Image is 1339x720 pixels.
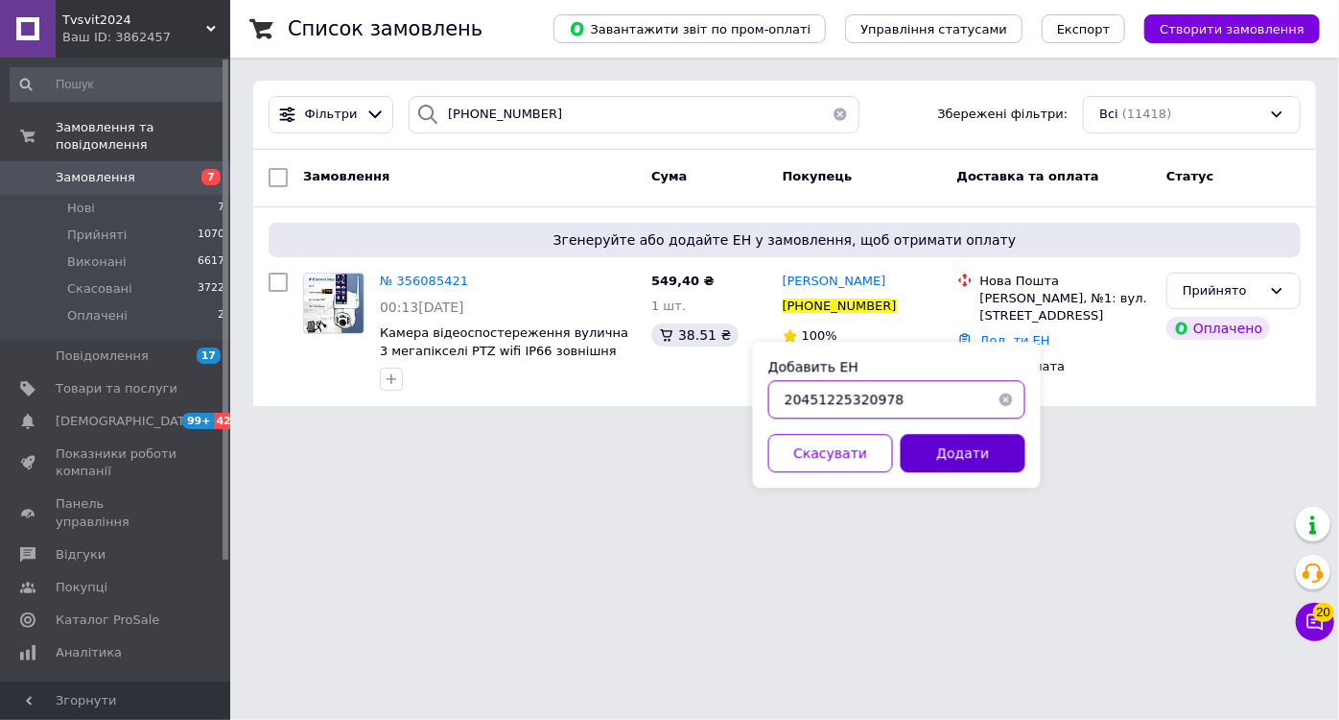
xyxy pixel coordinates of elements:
[1296,603,1334,641] button: Чат з покупцем20
[56,119,230,154] span: Замовлення та повідомлення
[67,253,127,271] span: Виконані
[201,169,221,185] span: 7
[56,380,177,397] span: Товари та послуги
[303,273,364,334] a: Фото товару
[802,328,837,343] span: 100%
[56,579,107,596] span: Покупці
[1099,106,1118,124] span: Всі
[651,299,686,313] span: 1 шт.
[1042,14,1126,43] button: Експорт
[651,324,739,347] div: 38.51 ₴
[214,413,236,429] span: 42
[67,227,127,244] span: Прийняті
[305,106,358,124] span: Фільтри
[56,445,177,480] span: Показники роботи компанії
[10,67,226,102] input: Пошук
[380,274,468,288] a: № 356085421
[651,274,715,288] span: 549,40 ₴
[197,348,221,364] span: 17
[276,230,1293,250] span: Згенеруйте або додайте ЕН у замовлення, щоб отримати оплату
[783,299,897,313] span: [PHONE_NUMBER]
[569,20,810,37] span: Завантажити звіт по пром-оплаті
[1166,317,1270,340] div: Оплачено
[768,434,893,472] button: Скасувати
[380,300,464,315] span: 00:13[DATE]
[67,307,128,324] span: Оплачені
[56,413,198,430] span: [DEMOGRAPHIC_DATA]
[1125,21,1320,36] a: Створити замовлення
[62,12,206,29] span: Tvsvit2024
[783,169,853,183] span: Покупець
[67,200,95,217] span: Нові
[987,380,1025,419] button: Очистить
[56,546,106,564] span: Відгуки
[651,169,687,183] span: Cума
[56,678,177,712] span: Управління сайтом
[56,495,177,530] span: Панель управління
[1144,14,1320,43] button: Створити замовлення
[937,106,1068,124] span: Збережені фільтри:
[783,273,886,291] a: [PERSON_NAME]
[288,17,482,40] h1: Список замовлень
[56,169,135,186] span: Замовлення
[1313,603,1334,622] span: 20
[1160,22,1304,36] span: Створити замовлення
[1166,169,1214,183] span: Статус
[860,22,1007,36] span: Управління статусами
[198,280,224,298] span: 3722
[980,358,1151,375] div: Пром-оплата
[1183,281,1261,301] div: Прийнято
[198,253,224,271] span: 6617
[67,280,132,298] span: Скасовані
[845,14,1022,43] button: Управління статусами
[56,612,159,629] span: Каталог ProSale
[218,200,224,217] span: 7
[1122,107,1172,121] span: (11418)
[56,644,122,661] span: Аналітика
[409,96,858,133] input: Пошук за номером замовлення, ПІБ покупця, номером телефону, Email, номером накладної
[980,290,1151,324] div: [PERSON_NAME], №1: вул. [STREET_ADDRESS]
[304,274,364,333] img: Фото товару
[218,307,224,324] span: 2
[303,169,389,183] span: Замовлення
[901,434,1025,472] button: Додати
[980,333,1050,348] a: Додати ЕН
[198,227,224,244] span: 1070
[821,96,859,133] button: Очистить
[783,274,886,288] span: [PERSON_NAME]
[1057,22,1111,36] span: Експорт
[980,273,1151,290] div: Нова Пошта
[62,29,230,46] div: Ваш ID: 3862457
[56,348,149,365] span: Повідомлення
[957,169,1099,183] span: Доставка та оплата
[380,325,628,375] a: Камера відеоспостереження вулична 3 мегапікселі PTZ wifi IP66 зовнішня камера поворотна внутрішня
[182,413,214,429] span: 99+
[553,14,826,43] button: Завантажити звіт по пром-оплаті
[768,359,858,374] label: Добавить ЕН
